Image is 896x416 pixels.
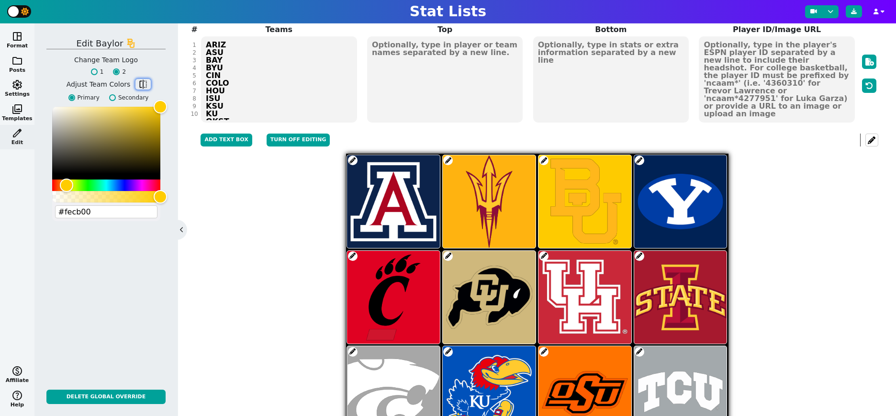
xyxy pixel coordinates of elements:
[109,94,116,101] input: Secondary
[11,79,23,90] span: settings
[108,67,126,76] label: 2
[138,79,148,89] span: flip
[11,55,23,67] span: folder
[11,31,23,42] span: space_dashboard
[68,94,75,101] input: Primary
[190,64,198,72] div: 4
[52,180,160,191] div: Hue
[11,365,23,377] span: monetization_on
[190,118,198,125] div: 11
[528,24,694,35] label: Bottom
[190,56,198,64] div: 3
[46,38,166,49] h5: Edit baylor
[61,80,136,89] h5: Adjust Team Colors
[46,390,166,405] button: Delete Global Override
[190,110,198,118] div: 10
[64,93,100,102] label: Primary
[190,72,198,79] div: 5
[201,36,357,123] textarea: ARIZ ASU BAY BYU CIN COLO HOU ISU KSU KU OKST TCU TTU UCF [US_STATE] WVU
[191,24,197,35] label: #
[190,49,198,56] div: 2
[91,68,98,75] input: 1
[190,87,198,95] div: 7
[190,79,198,87] div: 6
[190,102,198,110] div: 9
[196,24,362,35] label: Teams
[11,127,23,139] span: edit
[267,134,330,146] button: Turn off editing
[135,79,151,90] button: flip
[11,103,23,115] span: photo_library
[362,24,528,35] label: Top
[52,191,160,202] div: Alpha
[190,41,198,49] div: 1
[113,68,120,75] input: 2
[190,95,198,102] div: 8
[694,24,860,35] label: Player ID/Image URL
[201,134,252,146] button: Add Text Box
[11,390,23,401] span: help
[104,93,149,102] label: Secondary
[74,56,138,64] h5: Change Team Logo
[86,67,104,76] label: 1
[52,107,160,174] div: Color
[410,3,486,20] h1: Stat Lists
